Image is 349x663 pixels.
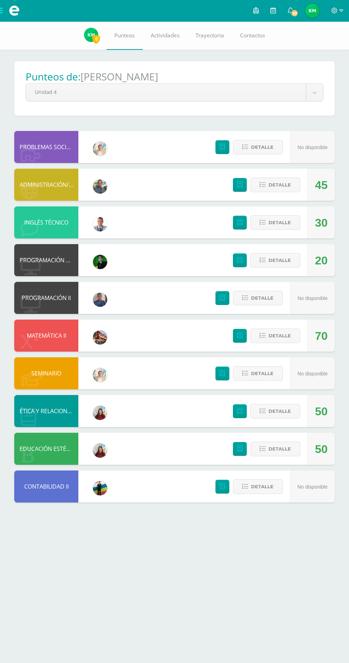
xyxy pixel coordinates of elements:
[14,357,78,389] div: SEMINARIO
[250,178,300,192] button: Detalle
[196,32,224,39] span: Trayectoria
[114,32,135,39] span: Punteos
[297,295,328,301] span: No disponible
[93,443,107,458] img: 2a9226028aa254eb8bf160ce7b8ff5e0.png
[14,433,78,465] div: EDUCACIÓN ESTÉTICA
[269,329,291,342] span: Detalle
[35,84,297,100] span: Unidad 4
[93,217,107,231] img: 15665d9db7c334c2905e1587f3c0848d.png
[233,291,283,305] button: Detalle
[251,367,274,380] span: Detalle
[14,206,78,238] div: INGLÉS TÉCNICO
[251,480,274,493] span: Detalle
[297,144,328,150] span: No disponible
[297,371,328,377] span: No disponible
[250,328,300,343] button: Detalle
[315,207,328,239] div: 30
[26,70,80,83] h1: Punteos de:
[240,32,265,39] span: Contactos
[305,4,319,18] img: 7300ad391bb992a97d196bdac7d37d7e.png
[14,470,78,502] div: CONTABILIDAD II
[233,366,283,381] button: Detalle
[188,21,232,50] a: Trayectoria
[151,32,179,39] span: Actividades
[269,442,291,456] span: Detalle
[84,28,98,42] img: 7300ad391bb992a97d196bdac7d37d7e.png
[143,21,188,50] a: Actividades
[250,253,300,268] button: Detalle
[251,141,274,154] span: Detalle
[93,293,107,307] img: bf66807720f313c6207fc724d78fb4d0.png
[93,142,107,156] img: f96c4e5d2641a63132d01c8857867525.png
[315,244,328,277] div: 20
[106,21,143,50] a: Punteos
[269,254,291,267] span: Detalle
[93,406,107,420] img: 2a9226028aa254eb8bf160ce7b8ff5e0.png
[14,282,78,314] div: PROGRAMACIÓN II
[14,169,78,201] div: ADMINISTRACIÓN/REDACCIÓN Y CORRESPONDENCIA
[26,84,323,101] a: Unidad 4
[315,169,328,201] div: 45
[269,216,291,229] span: Detalle
[93,330,107,344] img: 0a4f8d2552c82aaa76f7aefb013bc2ce.png
[92,35,100,43] span: 0
[14,131,78,163] div: PROBLEMAS SOCIOECONÓMICOS
[250,215,300,230] button: Detalle
[250,404,300,419] button: Detalle
[315,395,328,427] div: 50
[315,433,328,465] div: 50
[250,442,300,456] button: Detalle
[14,395,78,427] div: ÉTICA Y RELACIONES HUMANAS
[233,479,283,494] button: Detalle
[93,179,107,194] img: 17181a757847fc8d4c08dff730b821a1.png
[93,255,107,269] img: a3f08ede47cf93992f6d41f2547503f4.png
[93,368,107,382] img: f96c4e5d2641a63132d01c8857867525.png
[297,484,328,490] span: No disponible
[93,481,107,495] img: 162bcad57ce2e0614fab7e14d00a046d.png
[291,9,298,17] span: 20
[269,405,291,418] span: Detalle
[232,21,273,50] a: Contactos
[269,178,291,191] span: Detalle
[14,244,78,276] div: PROGRAMACIÓN COMERCIAL II
[251,291,274,305] span: Detalle
[233,140,283,154] button: Detalle
[14,320,78,352] div: MATEMÁTICA II
[315,320,328,352] div: 70
[80,70,158,83] h1: [PERSON_NAME]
